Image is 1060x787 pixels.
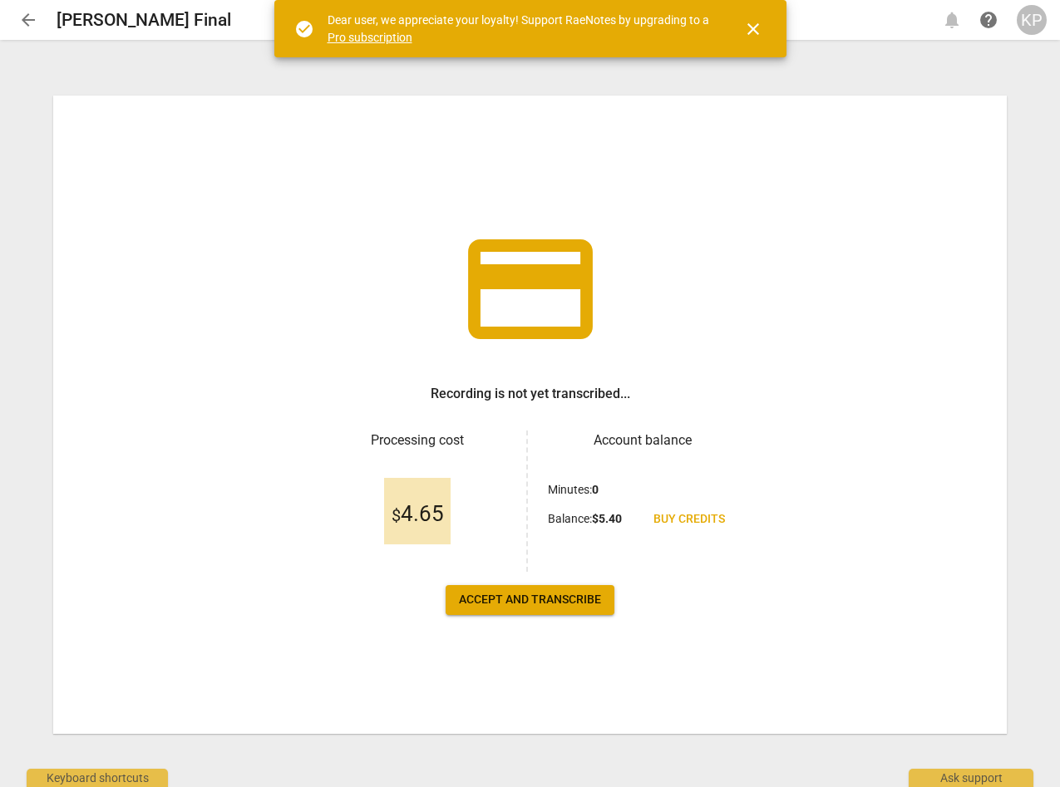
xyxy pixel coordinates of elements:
[592,483,599,496] b: 0
[548,481,599,499] p: Minutes :
[548,430,738,450] h3: Account balance
[431,384,630,404] h3: Recording is not yet transcribed...
[456,214,605,364] span: credit_card
[392,505,401,525] span: $
[592,512,622,525] b: $ 5.40
[653,511,725,528] span: Buy credits
[392,502,444,527] span: 4.65
[27,769,168,787] div: Keyboard shortcuts
[446,585,614,615] button: Accept and transcribe
[548,510,622,528] p: Balance :
[328,12,713,46] div: Dear user, we appreciate your loyalty! Support RaeNotes by upgrading to a
[640,504,738,534] a: Buy credits
[979,10,998,30] span: help
[909,769,1033,787] div: Ask support
[18,10,38,30] span: arrow_back
[294,19,314,39] span: check_circle
[974,5,1003,35] a: Help
[733,9,773,49] button: Close
[323,430,513,450] h3: Processing cost
[743,19,763,39] span: close
[57,10,231,31] h2: [PERSON_NAME] Final
[328,31,412,44] a: Pro subscription
[459,592,601,608] span: Accept and transcribe
[1017,5,1047,35] button: KP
